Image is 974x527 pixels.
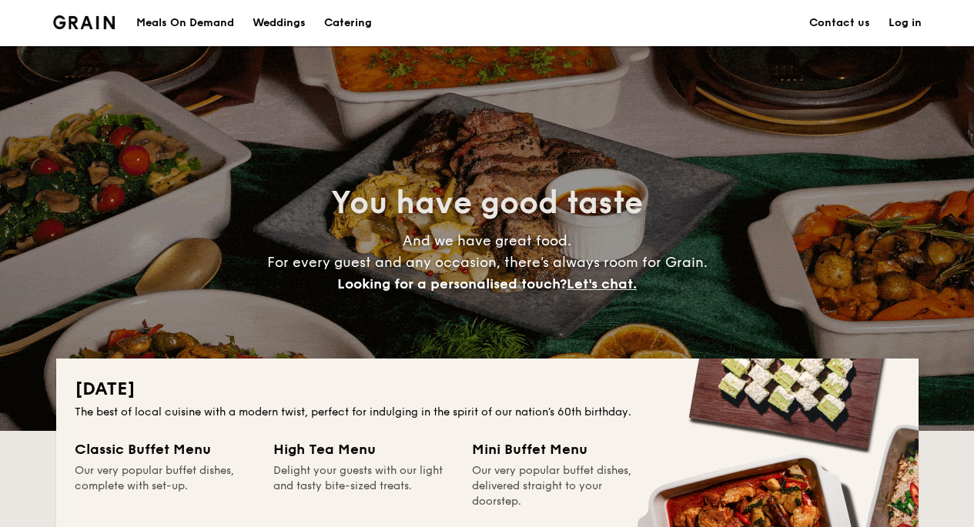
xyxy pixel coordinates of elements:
div: Mini Buffet Menu [472,439,652,460]
div: Our very popular buffet dishes, complete with set-up. [75,463,255,509]
h2: [DATE] [75,377,900,402]
span: Let's chat. [567,275,637,292]
img: Grain [53,15,115,29]
div: Classic Buffet Menu [75,439,255,460]
div: Delight your guests with our light and tasty bite-sized treats. [273,463,454,509]
a: Logotype [53,15,115,29]
div: The best of local cuisine with a modern twist, perfect for indulging in the spirit of our nation’... [75,405,900,420]
div: High Tea Menu [273,439,454,460]
div: Our very popular buffet dishes, delivered straight to your doorstep. [472,463,652,509]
